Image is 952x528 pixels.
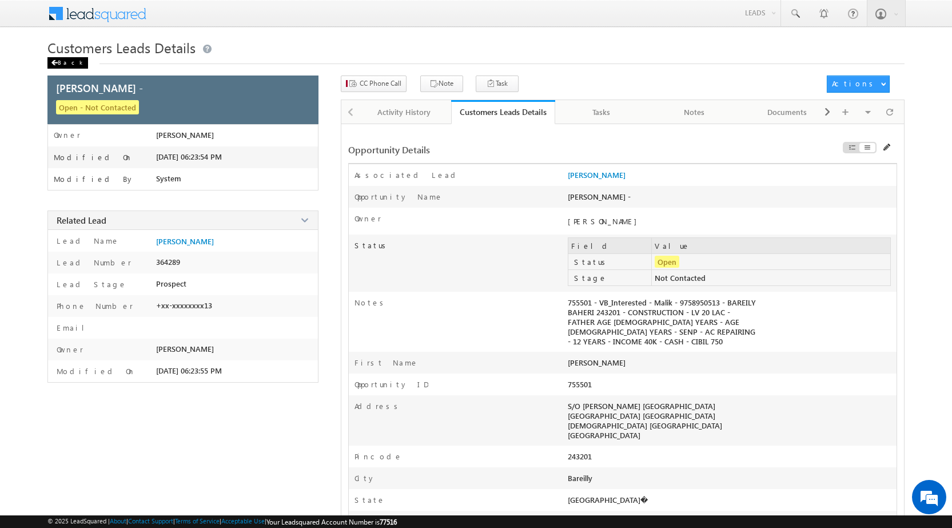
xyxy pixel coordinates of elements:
[156,344,214,354] span: [PERSON_NAME]
[156,366,222,375] span: [DATE] 06:23:55 PM
[156,130,214,140] span: [PERSON_NAME]
[354,495,385,505] label: State
[54,236,120,245] label: Lead Name
[57,215,106,226] span: Related Lead
[655,256,679,268] span: Open
[360,78,401,89] span: CC Phone Call
[354,213,381,223] label: Owner
[354,379,428,389] label: Opportunity ID
[568,216,759,226] div: [PERSON_NAME]
[354,401,402,411] label: Address
[221,517,265,525] a: Acceptable Use
[568,358,765,374] div: [PERSON_NAME]
[54,301,133,311] label: Phone Number
[568,401,765,446] div: S/O [PERSON_NAME] [GEOGRAPHIC_DATA] [GEOGRAPHIC_DATA] [GEOGRAPHIC_DATA][DEMOGRAPHIC_DATA] [GEOGRA...
[651,238,890,254] td: Value
[54,153,133,162] label: Modified On
[156,152,222,161] span: [DATE] 06:23:54 PM
[354,192,443,201] label: Opportunity Name
[156,257,180,267] span: 364289
[651,270,890,286] td: Not Contacted
[354,170,460,180] label: Associated Lead
[54,323,93,332] label: Email
[156,352,208,368] em: Start Chat
[156,174,181,183] span: System
[354,451,403,461] label: Pincode
[568,238,651,254] td: Field
[571,273,654,283] label: Stage
[15,106,209,343] textarea: Type your message and hit 'Enter'
[156,279,186,288] span: Prospect
[175,517,220,525] a: Terms of Service
[568,192,765,208] div: [PERSON_NAME] -
[568,495,765,511] div: [GEOGRAPHIC_DATA]�
[568,451,765,467] div: 243201
[156,237,214,246] a: [PERSON_NAME]
[47,57,88,69] div: Back
[568,379,765,395] div: 755501
[54,130,81,140] label: Owner
[832,78,877,89] div: Actions
[451,100,555,124] a: Customers Leads Details
[110,517,126,525] a: About
[460,106,547,117] div: Customers Leads Details
[54,366,136,376] label: Modified On
[741,100,834,124] a: Documents
[54,279,127,289] label: Lead Stage
[47,517,397,526] span: © 2025 LeadSquared | | | | |
[341,76,407,92] button: CC Phone Call
[568,297,765,352] div: 755501 - VB_Interested - Malik - 9758950513 - BAREILY BAHERI 243201 - CONSTRUCTION - LV 20 LAC - ...
[568,170,626,180] a: [PERSON_NAME]
[56,81,143,95] span: [PERSON_NAME] -
[564,105,638,119] div: Tasks
[827,76,890,93] button: Actions
[354,358,419,367] label: First Name
[367,105,441,119] div: Activity History
[658,105,731,119] div: Notes
[47,38,196,57] span: Customers Leads Details
[420,76,463,92] button: Note
[648,100,742,124] a: Notes
[19,60,48,75] img: d_60004797649_company_0_60004797649
[348,144,710,156] div: Opportunity Details
[476,76,519,92] button: Task
[54,344,83,354] label: Owner
[188,6,215,33] div: Minimize live chat window
[128,517,173,525] a: Contact Support
[571,257,654,267] label: Status
[156,301,212,310] span: +xx-xxxxxxxx13
[59,60,192,75] div: Chat with us now
[354,297,388,307] label: Notes
[354,473,376,483] label: City
[54,257,132,267] label: Lead Number
[349,235,568,251] label: Status
[56,100,139,114] span: Open - Not Contacted
[358,100,451,124] a: Activity History
[54,174,134,184] label: Modified By
[555,100,648,124] a: Tasks
[568,473,765,489] div: Bareilly
[750,105,824,119] div: Documents
[380,518,397,526] span: 77516
[266,518,397,526] span: Your Leadsquared Account Number is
